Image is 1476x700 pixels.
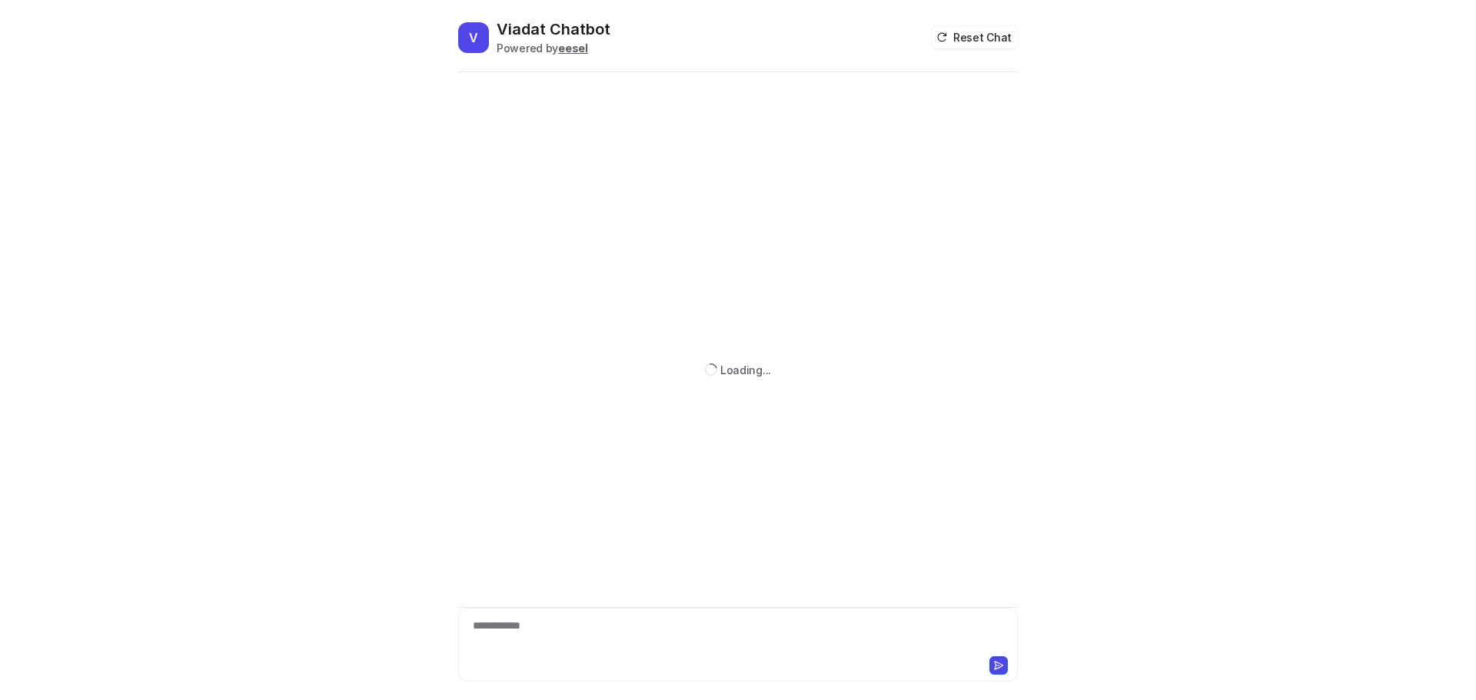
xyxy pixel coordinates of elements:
[497,40,610,56] div: Powered by
[497,18,610,40] h2: Viadat Chatbot
[458,22,489,53] span: V
[558,41,588,55] b: eesel
[720,362,771,378] div: Loading...
[932,26,1018,48] button: Reset Chat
